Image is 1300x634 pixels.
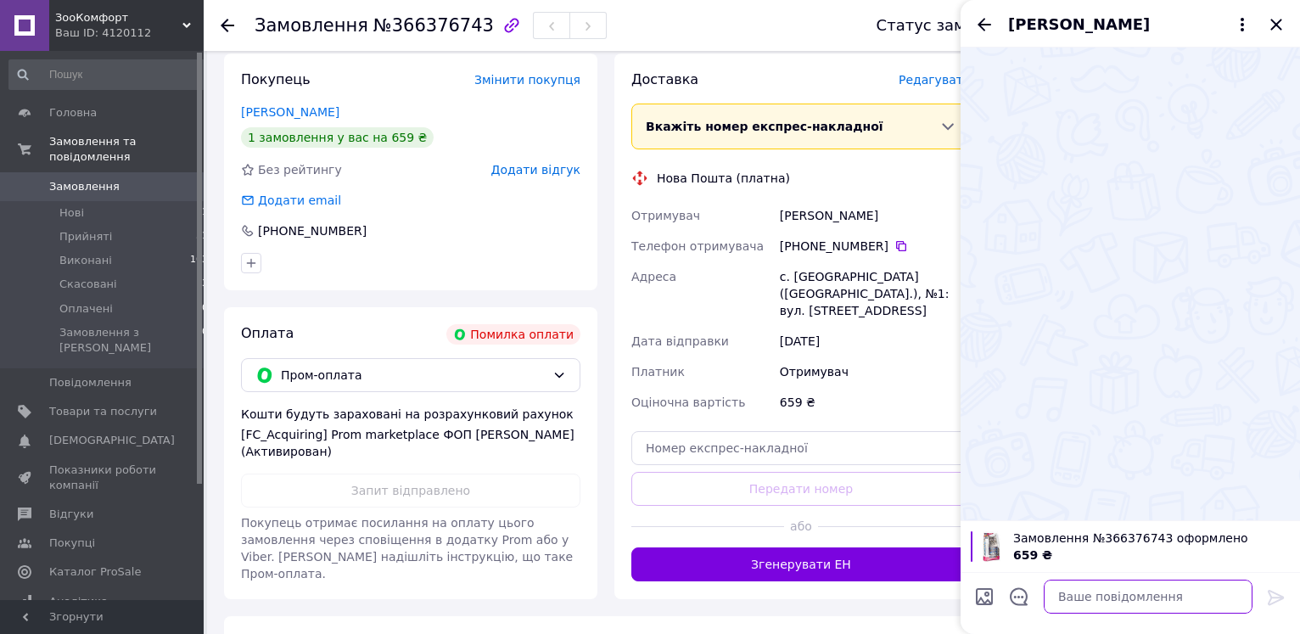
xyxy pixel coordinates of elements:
span: Виконані [59,253,112,268]
span: №366376743 [373,15,494,36]
button: Згенерувати ЕН [631,547,971,581]
div: Повернутися назад [221,17,234,34]
button: [PERSON_NAME] [1008,14,1252,36]
span: Покупець отримає посилання на оплату цього замовлення через сповіщення в додатку Prom або у Viber... [241,516,573,581]
div: [DATE] [776,326,974,356]
span: Головна [49,105,97,121]
span: Вкажіть номер експрес-накладної [646,120,883,133]
div: [PHONE_NUMBER] [780,238,971,255]
span: Замовлення та повідомлення [49,134,204,165]
span: Покупці [49,536,95,551]
span: [PERSON_NAME] [1008,14,1150,36]
span: Отримувач [631,209,700,222]
div: 1 замовлення у вас на 659 ₴ [241,127,434,148]
a: [PERSON_NAME] [241,105,339,119]
button: Закрити [1266,14,1286,35]
span: 659 ₴ [1013,548,1052,562]
div: [FC_Acquiring] Prom marketplace ФОП [PERSON_NAME] (Активирован) [241,426,580,460]
span: 31 [196,229,208,244]
span: Змінити покупця [474,73,580,87]
div: Кошти будуть зараховані на розрахунковий рахунок [241,406,580,460]
div: с. [GEOGRAPHIC_DATA] ([GEOGRAPHIC_DATA].), №1: вул. [STREET_ADDRESS] [776,261,974,326]
span: 1 [202,205,208,221]
span: Додати відгук [491,163,580,177]
button: Відкрити шаблони відповідей [1008,586,1030,608]
div: Додати email [239,192,343,209]
span: ЗооКомфорт [55,10,182,25]
div: [PHONE_NUMBER] [256,222,368,239]
span: 103 [190,253,208,268]
div: Ваш ID: 4120112 [55,25,204,41]
div: [PERSON_NAME] [776,200,974,231]
button: Назад [974,14,995,35]
span: 0 [202,325,208,356]
span: Дата відправки [631,334,729,348]
span: Покупець [241,71,311,87]
div: Додати email [256,192,343,209]
span: Пром-оплата [281,366,546,384]
span: Аналітика [49,594,108,609]
span: Скасовані [59,277,117,292]
span: Оплачені [59,301,113,317]
span: Каталог ProSale [49,564,141,580]
span: Замовлення [49,179,120,194]
span: 13 [196,277,208,292]
span: Оплата [241,325,294,341]
span: Показники роботи компанії [49,463,157,493]
span: Замовлення з [PERSON_NAME] [59,325,202,356]
span: Доставка [631,71,698,87]
span: Замовлення №366376743 оформлено [1013,530,1290,547]
button: Запит відправлено [241,474,580,508]
span: Без рейтингу [258,163,342,177]
span: Відгуки [49,507,93,522]
span: Прийняті [59,229,112,244]
div: Статус замовлення [877,17,1033,34]
span: Редагувати [899,73,971,87]
span: [DEMOGRAPHIC_DATA] [49,433,175,448]
div: Нова Пошта (платна) [653,170,794,187]
span: Платник [631,365,685,379]
span: Повідомлення [49,375,132,390]
div: Помилка оплати [446,324,580,345]
span: Адреса [631,270,676,283]
span: Оціночна вартість [631,396,745,409]
span: Телефон отримувача [631,239,764,253]
span: або [784,518,818,535]
span: 0 [202,301,208,317]
input: Пошук [8,59,210,90]
span: Нові [59,205,84,221]
span: Товари та послуги [49,404,157,419]
div: Отримувач [776,356,974,387]
img: 6786100734_w100_h100_pan-kot-miks.jpg [976,531,1006,562]
div: 659 ₴ [776,387,974,418]
input: Номер експрес-накладної [631,431,971,465]
span: Замовлення [255,15,368,36]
